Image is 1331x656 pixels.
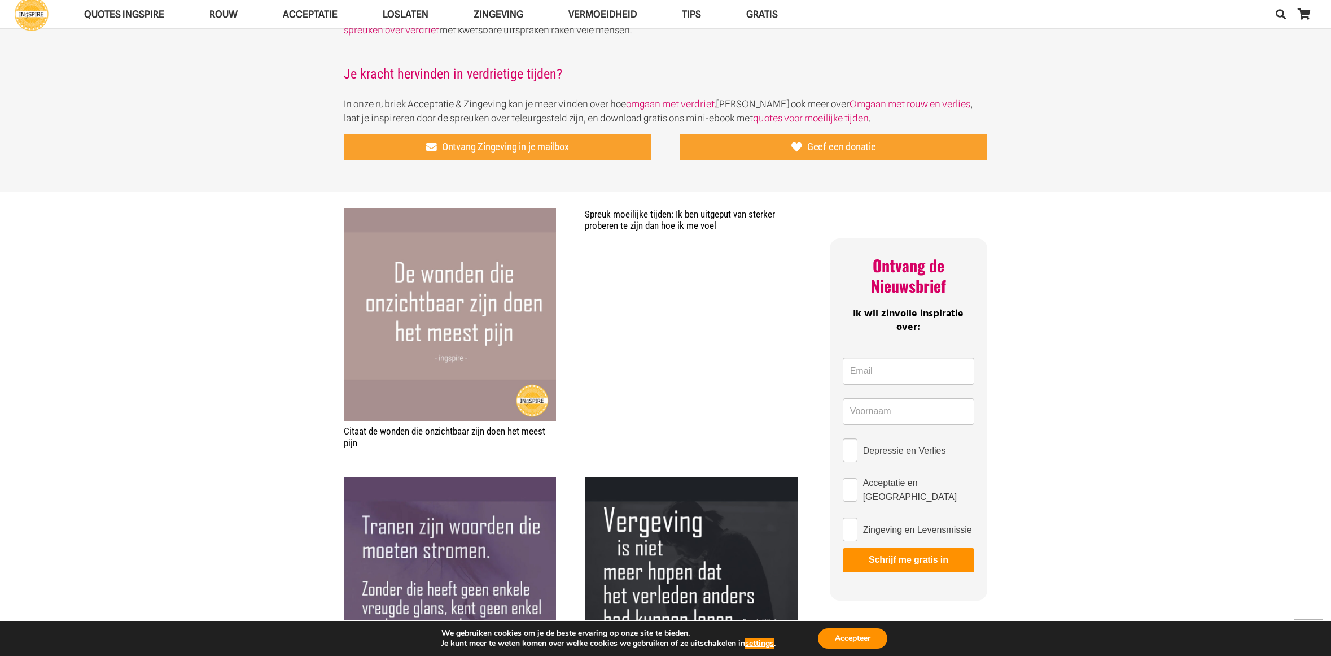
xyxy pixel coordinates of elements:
button: Schrijf me gratis in [843,548,974,572]
p: We gebruiken cookies om je de beste ervaring op onze site te bieden. [441,628,776,638]
span: VERMOEIDHEID [568,8,637,20]
a: Terug naar top [1294,619,1323,648]
a: Je kracht hervinden in verdrietige tijden? [344,66,562,82]
span: Acceptatie en [GEOGRAPHIC_DATA] [863,476,974,504]
a: omgaan met verdriet. [626,98,716,110]
button: Accepteer [818,628,887,649]
span: QUOTES INGSPIRE [84,8,164,20]
span: Ontvang de Nieuwsbrief [871,254,946,297]
a: Omgaan met rouw en verlies [850,98,970,110]
span: Ik wil zinvolle inspiratie over: [853,306,964,335]
span: TIPS [682,8,701,20]
a: Geef een donatie [680,134,988,161]
a: Ontvang Zingeving in je mailbox [344,134,651,161]
span: Zingeving en Levensmissie [863,523,972,537]
span: ROUW [209,8,238,20]
span: Acceptatie [283,8,338,20]
input: Depressie en Verlies [843,438,857,462]
span: Ontvang Zingeving in je mailbox [442,141,569,154]
span: Geef een donatie [807,141,876,154]
a: Citaat de wonden die onzichtbaar zijn doen het meest pijn [344,208,556,421]
input: Voornaam [843,398,974,425]
p: In onze rubriek Acceptatie & Zingeving kan je meer vinden over hoe [PERSON_NAME] ook meer over , ... [344,97,987,125]
button: settings [745,638,774,649]
a: quotes voor moeilijke tijden [753,112,869,124]
span: Zingeving [474,8,523,20]
a: Citaat de wonden die onzichtbaar zijn doen het meest pijn [344,425,545,448]
span: Loslaten [383,8,428,20]
p: Je kunt meer te weten komen over welke cookies we gebruiken of ze uitschakelen in . [441,638,776,649]
input: Email [843,358,974,385]
span: GRATIS [746,8,778,20]
span: Depressie en Verlies [863,444,946,458]
a: Spreuk moeilijke tijden: Ik ben uitgeput van sterker proberen te zijn dan hoe ik me voel [585,208,775,231]
input: Zingeving en Levensmissie [843,518,857,541]
input: Acceptatie en [GEOGRAPHIC_DATA] [843,478,857,502]
img: Quote - de wonden die onzichtbaar zijn doen het meest pijn - citaat van ingspire [344,208,556,421]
